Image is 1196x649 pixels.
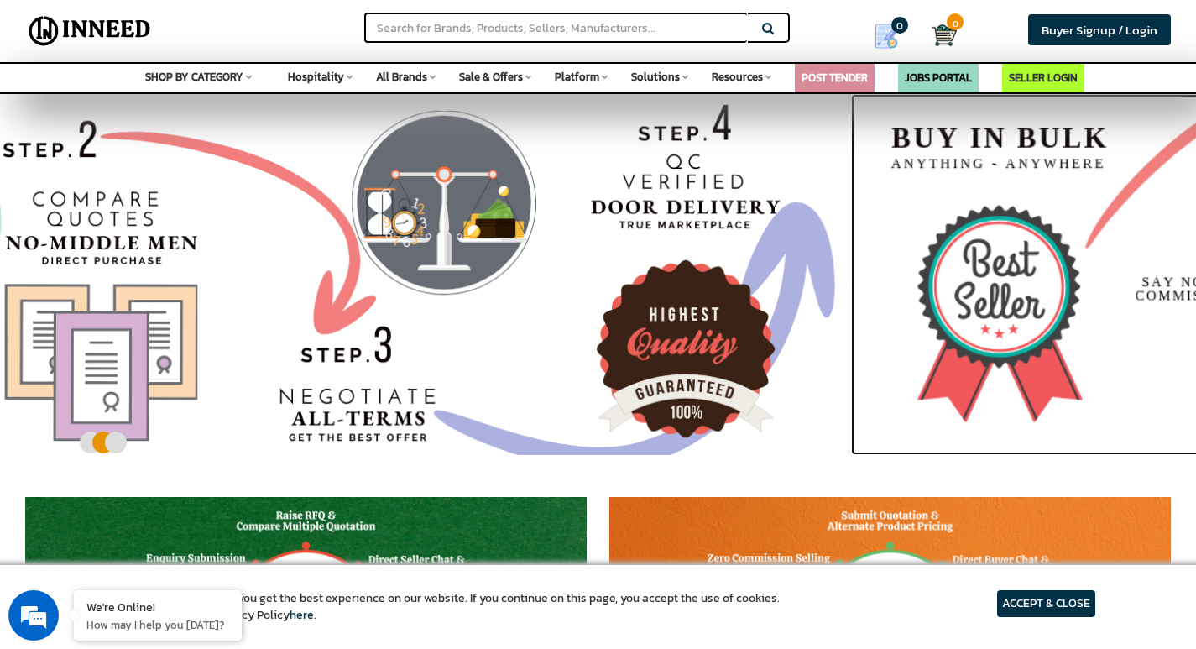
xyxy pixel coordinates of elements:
[290,606,314,624] a: here
[86,617,229,632] p: How may I help you today?
[874,24,899,49] img: Show My Quotes
[101,590,780,624] article: We use cookies to ensure you get the best experience on our website. If you continue on this page...
[288,69,344,85] span: Hospitality
[1028,14,1171,45] a: Buyer Signup / Login
[712,69,763,85] span: Resources
[86,599,229,615] div: We're Online!
[91,435,103,443] button: 2
[78,435,91,443] button: 1
[145,69,243,85] span: SHOP BY CATEGORY
[947,13,964,30] span: 0
[1042,20,1157,39] span: Buyer Signup / Login
[459,69,523,85] span: Sale & Offers
[854,17,932,55] a: my Quotes 0
[932,23,957,48] img: Cart
[997,590,1095,617] article: ACCEPT & CLOSE
[103,435,116,443] button: 3
[364,13,747,43] input: Search for Brands, Products, Sellers, Manufacturers...
[23,10,157,52] img: Inneed.Market
[555,69,599,85] span: Platform
[1009,70,1078,86] a: SELLER LOGIN
[932,17,943,54] a: Cart 0
[905,70,972,86] a: JOBS PORTAL
[376,69,427,85] span: All Brands
[891,17,908,34] span: 0
[631,69,680,85] span: Solutions
[802,70,868,86] a: POST TENDER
